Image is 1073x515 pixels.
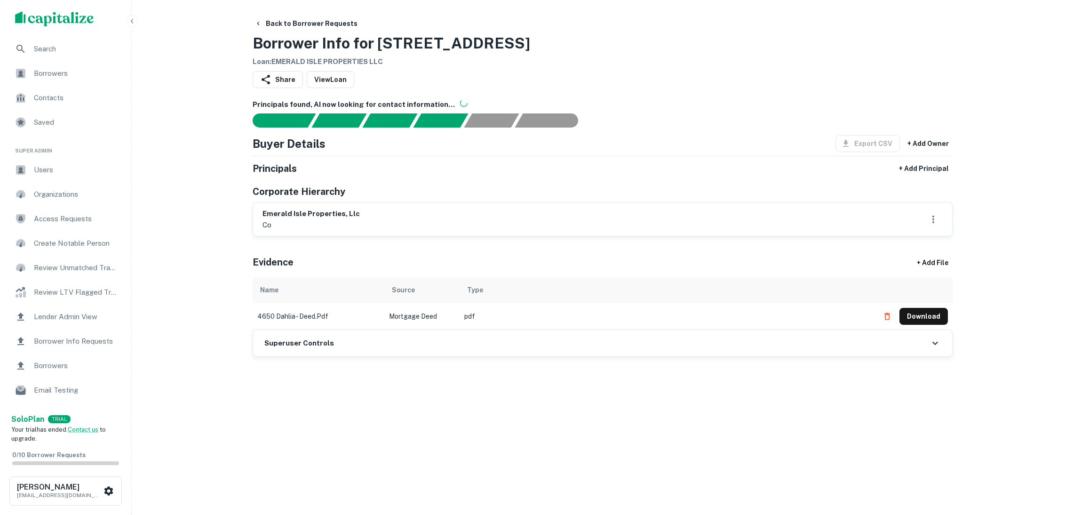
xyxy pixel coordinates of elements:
div: Your request is received and processing... [311,113,366,128]
div: Name [260,284,278,296]
h5: Principals [253,161,297,176]
button: [PERSON_NAME][EMAIL_ADDRESS][DOMAIN_NAME] [9,476,122,506]
th: Type [460,277,874,303]
h5: Corporate Hierarchy [253,185,345,199]
a: Access Requests [8,208,124,230]
a: Create Notable Person [8,232,124,255]
span: Email Testing [34,385,118,396]
span: Create Notable Person [34,238,118,249]
p: [EMAIL_ADDRESS][DOMAIN_NAME] [17,491,102,499]
a: SoloPlan [11,414,44,425]
p: co [262,219,360,231]
span: Borrower Info Requests [34,336,118,347]
span: Your trial has ended. to upgrade. [11,426,106,443]
th: Source [384,277,460,303]
div: Sending borrower request to AI... [241,113,312,128]
div: + Add File [900,254,966,271]
a: Borrowers [8,354,124,377]
span: Lender Admin View [34,311,118,322]
span: Borrowers [34,360,118,371]
h4: Buyer Details [253,135,326,152]
h6: emerald isle properties, llc [262,209,360,219]
a: ViewLoan [307,71,354,88]
span: Review LTV Flagged Transactions [34,287,118,298]
a: Contact us [68,426,98,433]
td: 4650 dahlia - deed.pdf [253,303,384,330]
strong: Solo Plan [11,415,44,424]
a: Users [8,159,124,181]
a: Borrower Info Requests [8,330,124,353]
img: capitalize-logo.png [15,11,94,26]
span: Saved [34,117,118,128]
a: Borrowers [8,62,124,85]
a: Lender Admin View [8,306,124,328]
div: Principals found, still searching for contact information. This may take time... [464,113,519,128]
div: scrollable content [253,277,953,330]
span: Contacts [34,92,118,104]
h6: Loan : EMERALD ISLE PROPERTIES LLC [253,56,530,67]
div: Principals found, AI now looking for contact information... [413,113,468,128]
td: pdf [460,303,874,330]
div: TRIAL [48,415,71,423]
span: Review Unmatched Transactions [34,262,118,274]
button: Back to Borrower Requests [251,15,361,32]
span: Search [34,43,118,55]
h6: Principals found, AI now looking for contact information... [253,99,953,110]
span: Borrowers [34,68,118,79]
a: Contacts [8,87,124,109]
td: Mortgage Deed [384,303,460,330]
span: 0 / 10 Borrower Requests [12,451,86,459]
div: AI fulfillment process complete. [515,113,589,128]
div: Source [392,284,415,296]
div: Type [467,284,483,296]
span: Users [34,164,118,176]
a: Organizations [8,183,124,206]
a: Review LTV Flagged Transactions [8,281,124,304]
button: + Add Owner [904,135,953,152]
a: Search [8,38,124,60]
h6: [PERSON_NAME] [17,483,102,491]
li: Super Admin [8,136,124,159]
h6: Superuser Controls [264,338,334,349]
button: Delete file [879,309,896,324]
button: Share [253,71,303,88]
div: Documents found, AI parsing details... [362,113,417,128]
th: Name [253,277,384,303]
button: Download [899,308,948,325]
h5: Evidence [253,255,294,269]
a: Review Unmatched Transactions [8,257,124,279]
span: Access Requests [34,213,118,225]
a: Saved [8,111,124,134]
a: Email Testing [8,379,124,402]
button: + Add Principal [895,160,953,177]
a: Email Analytics [8,403,124,426]
h3: Borrower Info for [STREET_ADDRESS] [253,32,530,55]
span: Organizations [34,189,118,200]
